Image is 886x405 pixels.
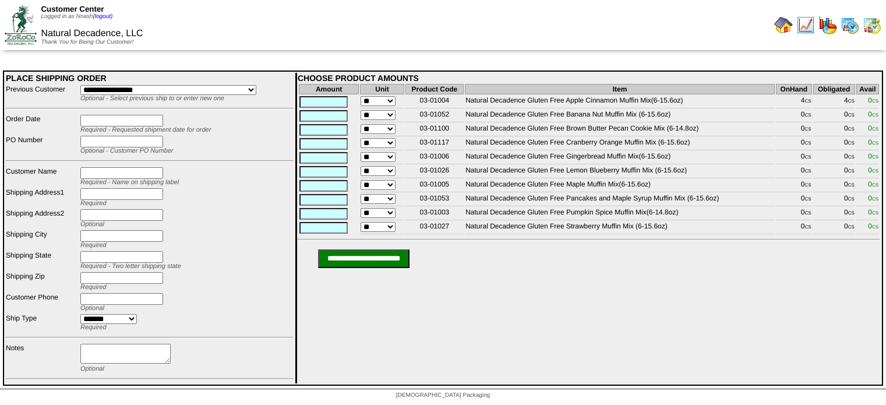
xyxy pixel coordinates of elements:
[872,154,878,160] span: CS
[804,126,811,132] span: CS
[405,138,464,150] td: 03-01117
[776,84,812,94] th: OnHand
[848,126,855,132] span: CS
[872,224,878,230] span: CS
[41,39,133,45] span: Thank You for Being Our Customer!
[405,110,464,122] td: 03-01052
[776,138,812,150] td: 0
[396,392,490,399] span: [DEMOGRAPHIC_DATA] Packaging
[813,165,855,178] td: 0
[813,221,855,234] td: 0
[299,84,359,94] th: Amount
[5,343,79,373] td: Notes
[774,16,793,34] img: home.gif
[405,124,464,136] td: 03-01100
[41,29,143,38] span: Natural Decadence, LLC
[405,96,464,108] td: 03-01004
[405,84,464,94] th: Product Code
[872,196,878,202] span: CS
[776,124,812,136] td: 0
[813,138,855,150] td: 0
[872,210,878,216] span: CS
[776,96,812,108] td: 4
[80,324,107,331] span: Required
[776,221,812,234] td: 0
[405,165,464,178] td: 03-01026
[804,224,811,230] span: CS
[80,126,211,133] span: Required - Requested shipment date for order
[5,135,79,155] td: PO Number
[848,182,855,188] span: CS
[804,154,811,160] span: CS
[804,112,811,118] span: CS
[5,314,79,332] td: Ship Type
[848,98,855,104] span: CS
[868,110,878,118] span: 0
[298,73,880,83] div: CHOOSE PRODUCT AMOUNTS
[848,112,855,118] span: CS
[872,126,878,132] span: CS
[776,179,812,192] td: 0
[804,182,811,188] span: CS
[80,221,104,228] span: Optional
[465,165,775,178] td: Natural Decadence Gluten Free Lemon Blueberry Muffin Mix (6-15.6oz)
[813,110,855,122] td: 0
[80,365,104,372] span: Optional
[813,96,855,108] td: 4
[848,210,855,216] span: CS
[465,179,775,192] td: Natural Decadence Gluten Free Maple Muffin Mix(6-15.6oz)
[872,112,878,118] span: CS
[405,179,464,192] td: 03-01005
[848,140,855,146] span: CS
[856,84,879,94] th: Avail
[868,138,878,146] span: 0
[80,179,179,186] span: Required - Name on shipping label
[868,208,878,216] span: 0
[804,196,811,202] span: CS
[776,165,812,178] td: 0
[863,16,881,34] img: calendarinout.gif
[848,154,855,160] span: CS
[80,147,174,154] span: Optional - Customer PO Number
[804,210,811,216] span: CS
[5,114,79,134] td: Order Date
[776,207,812,220] td: 0
[776,152,812,164] td: 0
[465,152,775,164] td: Natural Decadence Gluten Free Gingerbread Muffin Mix(6-15.6oz)
[80,305,104,312] span: Optional
[872,182,878,188] span: CS
[465,84,775,94] th: Item
[848,224,855,230] span: CS
[776,193,812,206] td: 0
[465,138,775,150] td: Natural Decadence Gluten Free Cranberry Orange Muffin Mix (6-15.6oz)
[405,221,464,234] td: 03-01027
[5,251,79,270] td: Shipping State
[5,293,79,312] td: Customer Phone
[868,124,878,132] span: 0
[804,168,811,174] span: CS
[5,188,79,207] td: Shipping Address1
[868,152,878,160] span: 0
[465,110,775,122] td: Natural Decadence Gluten Free Banana Nut Muffin Mix (6-15.6oz)
[93,13,112,20] a: (logout)
[804,140,811,146] span: CS
[41,5,104,13] span: Customer Center
[796,16,815,34] img: line_graph.gif
[813,124,855,136] td: 0
[776,110,812,122] td: 0
[848,196,855,202] span: CS
[41,13,112,20] span: Logged in as Nnash
[5,209,79,228] td: Shipping Address2
[5,5,37,44] img: ZoRoCo_Logo(Green%26Foil)%20jpg.webp
[5,230,79,249] td: Shipping City
[868,222,878,230] span: 0
[818,16,837,34] img: graph.gif
[80,263,181,270] span: Required - Two letter shipping state
[80,242,107,249] span: Required
[465,221,775,234] td: Natural Decadence Gluten Free Strawberry Muffin Mix (6-15.6oz)
[813,84,855,94] th: Obligated
[868,96,878,104] span: 0
[813,193,855,206] td: 0
[465,193,775,206] td: Natural Decadence Gluten Free Pancakes and Maple Syrup Muffin Mix (6-15.6oz)
[868,180,878,188] span: 0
